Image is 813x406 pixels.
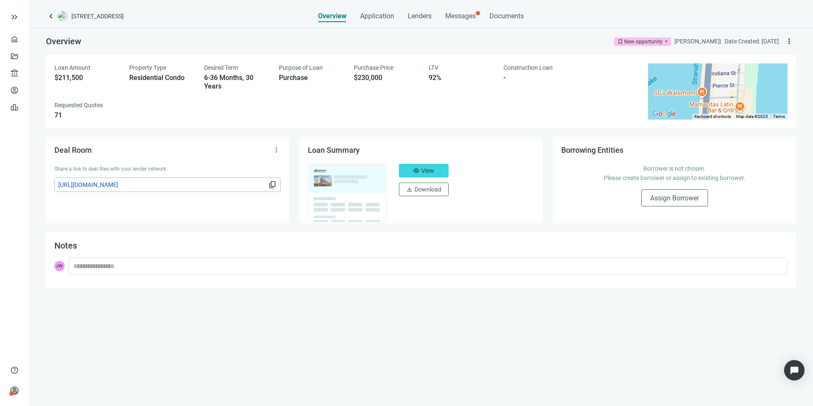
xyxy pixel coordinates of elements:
button: Assign Borrower [641,189,708,206]
img: dealOverviewImg [305,161,389,224]
p: Please create borrower or assign to existing borrower. [570,173,779,183]
button: more_vert [782,34,796,48]
span: [URL][DOMAIN_NAME] [58,180,267,189]
div: - [503,74,568,82]
span: bookmark [617,39,623,45]
p: Borrower is not chosen. [570,164,779,173]
span: [STREET_ADDRESS] [71,12,124,20]
span: Assign Borrower [650,194,699,202]
span: Purpose of Loan [279,64,323,71]
span: Desired Term [204,64,238,71]
button: Keyboard shortcuts [694,114,731,120]
a: Open this area in Google Maps (opens a new window) [650,109,678,120]
button: downloadDownload [399,183,449,196]
span: Property Type [129,64,166,71]
span: Download [415,186,441,193]
div: 6-36 Months, 30 Years [204,74,269,91]
span: content_copy [268,180,277,189]
span: Documents [489,12,524,20]
div: [PERSON_NAME] | [674,37,721,46]
span: Overview [318,12,347,20]
span: Notes [54,240,77,251]
img: deal-logo [58,11,68,21]
button: more_vert [270,143,283,157]
a: Terms (opens in new tab) [773,114,785,119]
span: Purchase Price [354,64,393,71]
button: visibilityView [399,164,449,177]
span: Deal Room [54,146,92,154]
span: more_vert [272,146,281,154]
span: Borrowing Entities [561,146,623,154]
span: Application [360,12,394,20]
a: keyboard_arrow_left [46,11,56,21]
span: JW [54,261,65,271]
span: Loan Summary [308,146,360,154]
img: Google [650,109,678,120]
div: 71 [54,111,119,120]
div: $230,000 [354,74,418,82]
span: help [10,366,19,375]
span: Requested Quotes [54,102,103,109]
span: account_balance [10,69,16,77]
span: download [406,186,413,193]
div: $211,500 [54,74,119,82]
div: Open Intercom Messenger [784,360,804,380]
span: Loan Amount [54,64,91,71]
span: LTV [429,64,438,71]
div: Date Created: [DATE] [725,37,779,46]
button: keyboard_double_arrow_right [9,12,20,22]
div: Residential Condo [129,74,194,82]
div: Purchase [279,74,344,82]
span: Share a link to deal files with your lender network. [54,166,168,172]
div: New opportunity [624,37,662,46]
span: more_vert [785,37,793,46]
span: Map data ©2025 [736,114,768,119]
span: Overview [46,36,81,46]
span: View [421,167,434,174]
span: Construction Loan [503,64,553,71]
span: Messages [445,12,476,20]
div: 92% [429,74,493,82]
span: visibility [413,167,420,174]
span: Lenders [408,12,432,20]
span: person [10,386,19,395]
